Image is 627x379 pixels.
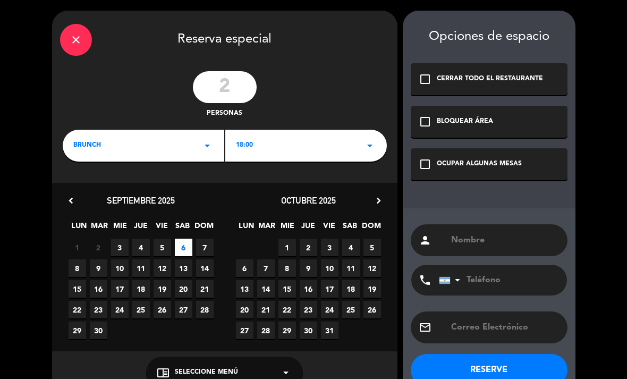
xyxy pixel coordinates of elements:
span: 25 [132,301,150,318]
span: 18:00 [236,140,253,151]
span: 4 [342,239,360,256]
span: 18 [342,280,360,298]
i: person [419,234,431,247]
span: VIE [320,220,338,237]
span: 9 [90,259,107,277]
span: 13 [236,280,253,298]
div: BLOQUEAR ÁREA [437,116,493,127]
span: 6 [236,259,253,277]
div: OCUPAR ALGUNAS MESAS [437,159,522,170]
span: 16 [300,280,317,298]
span: DOM [194,220,212,237]
span: 7 [257,259,275,277]
span: 29 [69,322,86,339]
i: close [70,33,82,46]
input: Nombre [450,233,560,248]
div: CERRAR TODO EL RESTAURANTE [437,74,543,85]
span: 21 [196,280,214,298]
span: LUN [70,220,88,237]
i: chevron_left [65,195,77,206]
span: JUE [300,220,317,237]
span: 13 [175,259,192,277]
span: 18 [132,280,150,298]
span: VIE [153,220,171,237]
input: Teléfono [439,265,556,296]
span: 22 [69,301,86,318]
span: octubre 2025 [281,195,336,206]
span: SAB [341,220,359,237]
span: 20 [175,280,192,298]
span: MIE [279,220,296,237]
span: 11 [342,259,360,277]
span: 24 [111,301,129,318]
span: 30 [300,322,317,339]
span: 2 [300,239,317,256]
span: 5 [154,239,171,256]
span: 17 [321,280,338,298]
span: 19 [154,280,171,298]
span: 2 [90,239,107,256]
span: 14 [257,280,275,298]
span: JUE [132,220,150,237]
div: Argentina: +54 [439,265,464,295]
span: 17 [111,280,129,298]
i: check_box_outline_blank [419,73,431,86]
span: DOM [362,220,379,237]
i: email [419,321,431,334]
span: 11 [132,259,150,277]
span: 3 [321,239,338,256]
span: 16 [90,280,107,298]
span: 8 [69,259,86,277]
span: 1 [69,239,86,256]
span: Seleccione Menú [175,367,238,378]
span: 5 [363,239,381,256]
span: MIE [112,220,129,237]
div: Reserva especial [52,11,397,66]
i: check_box_outline_blank [419,158,431,171]
span: septiembre 2025 [107,195,175,206]
i: chevron_right [373,195,384,206]
span: 25 [342,301,360,318]
span: 19 [363,280,381,298]
i: check_box_outline_blank [419,115,431,128]
span: 23 [90,301,107,318]
span: 24 [321,301,338,318]
span: 30 [90,322,107,339]
i: phone [419,274,431,287]
span: 3 [111,239,129,256]
span: MAR [258,220,276,237]
span: SAB [174,220,191,237]
span: 7 [196,239,214,256]
span: 23 [300,301,317,318]
span: 21 [257,301,275,318]
span: 28 [257,322,275,339]
span: 14 [196,259,214,277]
span: 29 [278,322,296,339]
i: arrow_drop_down [363,139,376,152]
span: 31 [321,322,338,339]
span: 12 [363,259,381,277]
span: 22 [278,301,296,318]
span: 15 [69,280,86,298]
span: 20 [236,301,253,318]
span: 26 [363,301,381,318]
input: Correo Electrónico [450,320,560,335]
span: 6 [175,239,192,256]
span: 27 [175,301,192,318]
span: 1 [278,239,296,256]
i: arrow_drop_down [279,366,292,379]
span: 28 [196,301,214,318]
span: 9 [300,259,317,277]
span: 15 [278,280,296,298]
span: LUN [238,220,255,237]
span: 10 [111,259,129,277]
span: 26 [154,301,171,318]
span: 8 [278,259,296,277]
i: chrome_reader_mode [157,366,170,379]
span: BRUNCH [73,140,101,151]
div: Opciones de espacio [411,29,567,45]
span: MAR [91,220,108,237]
span: personas [207,108,242,119]
span: 4 [132,239,150,256]
span: 12 [154,259,171,277]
